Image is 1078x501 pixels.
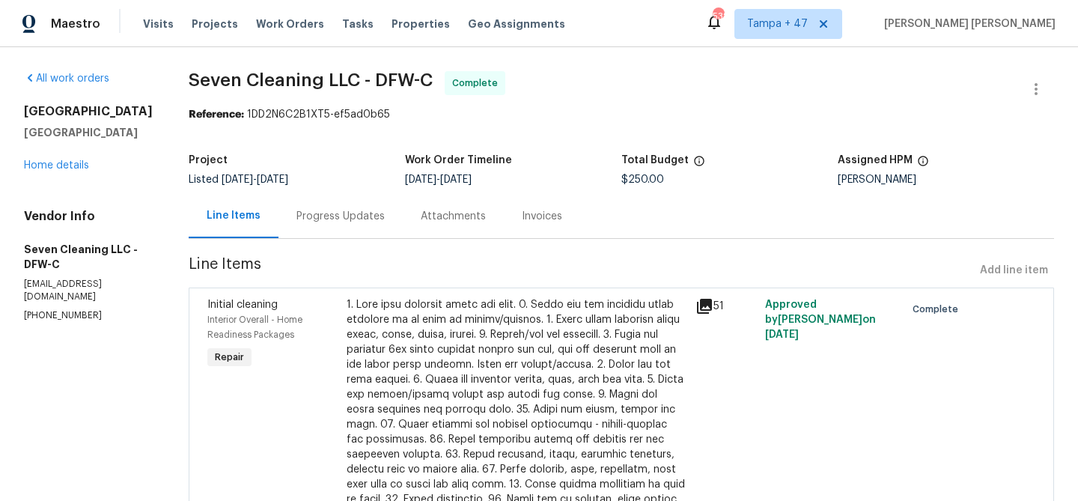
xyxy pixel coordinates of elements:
h5: Work Order Timeline [405,155,512,166]
span: [DATE] [765,330,799,340]
span: The total cost of line items that have been proposed by Opendoor. This sum includes line items th... [693,155,705,174]
span: Complete [452,76,504,91]
span: - [405,174,472,185]
h5: Project [189,155,228,166]
span: [DATE] [405,174,436,185]
h5: [GEOGRAPHIC_DATA] [24,125,153,140]
span: [DATE] [440,174,472,185]
div: Attachments [421,209,486,224]
span: [DATE] [222,174,253,185]
span: Work Orders [256,16,324,31]
h4: Vendor Info [24,209,153,224]
span: The hpm assigned to this work order. [917,155,929,174]
span: - [222,174,288,185]
div: Invoices [522,209,562,224]
div: 51 [695,297,756,315]
div: [PERSON_NAME] [838,174,1054,185]
p: [EMAIL_ADDRESS][DOMAIN_NAME] [24,278,153,303]
span: Initial cleaning [207,300,278,310]
span: Properties [392,16,450,31]
span: Geo Assignments [468,16,565,31]
span: $250.00 [621,174,664,185]
span: Visits [143,16,174,31]
div: 1DD2N6C2B1XT5-ef5ad0b65 [189,107,1054,122]
span: Seven Cleaning LLC - DFW-C [189,71,433,89]
span: Listed [189,174,288,185]
a: All work orders [24,73,109,84]
span: Projects [192,16,238,31]
span: [PERSON_NAME] [PERSON_NAME] [878,16,1056,31]
span: Tasks [342,19,374,29]
p: [PHONE_NUMBER] [24,309,153,322]
span: [DATE] [257,174,288,185]
div: Line Items [207,208,261,223]
a: Home details [24,160,89,171]
span: Maestro [51,16,100,31]
h5: Assigned HPM [838,155,913,166]
span: Approved by [PERSON_NAME] on [765,300,876,340]
h5: Total Budget [621,155,689,166]
span: Tampa + 47 [747,16,808,31]
div: Progress Updates [296,209,385,224]
span: Line Items [189,257,974,285]
h5: Seven Cleaning LLC - DFW-C [24,242,153,272]
span: Interior Overall - Home Readiness Packages [207,315,302,339]
h2: [GEOGRAPHIC_DATA] [24,104,153,119]
div: 532 [713,9,723,24]
span: Complete [913,302,964,317]
b: Reference: [189,109,244,120]
span: Repair [209,350,250,365]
